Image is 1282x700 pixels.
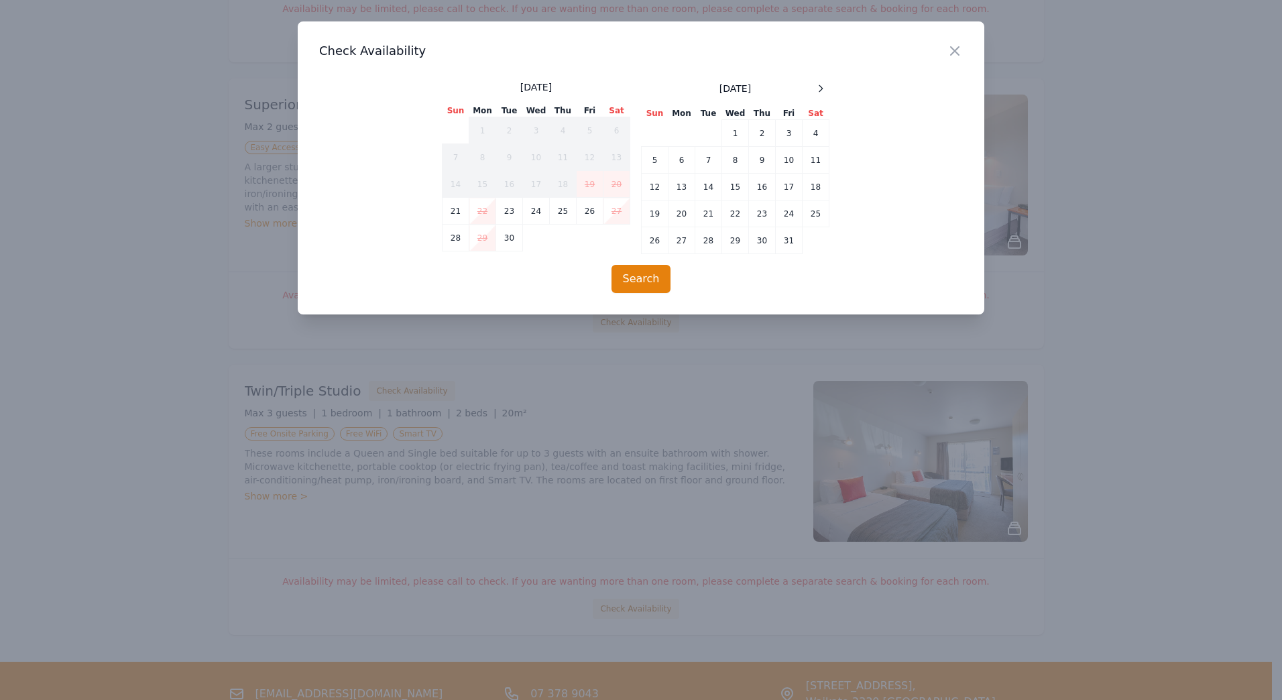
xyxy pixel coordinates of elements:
th: Thu [749,107,776,120]
td: 30 [749,227,776,254]
td: 2 [496,117,523,144]
td: 6 [603,117,630,144]
td: 1 [469,117,496,144]
h3: Check Availability [319,43,963,59]
td: 12 [577,144,603,171]
td: 13 [603,144,630,171]
td: 22 [722,200,749,227]
td: 30 [496,225,523,251]
td: 3 [523,117,550,144]
td: 25 [803,200,829,227]
td: 11 [550,144,577,171]
td: 14 [695,174,722,200]
td: 28 [695,227,722,254]
td: 4 [550,117,577,144]
th: Wed [523,105,550,117]
th: Thu [550,105,577,117]
td: 22 [469,198,496,225]
td: 16 [749,174,776,200]
td: 9 [496,144,523,171]
th: Mon [469,105,496,117]
td: 7 [443,144,469,171]
td: 6 [668,147,695,174]
th: Wed [722,107,749,120]
td: 11 [803,147,829,174]
td: 12 [642,174,668,200]
span: [DATE] [719,82,751,95]
td: 4 [803,120,829,147]
td: 20 [603,171,630,198]
button: Search [611,265,671,293]
td: 21 [443,198,469,225]
td: 23 [496,198,523,225]
td: 24 [523,198,550,225]
span: [DATE] [520,80,552,94]
td: 5 [577,117,603,144]
th: Tue [496,105,523,117]
th: Fri [776,107,803,120]
td: 18 [550,171,577,198]
td: 9 [749,147,776,174]
td: 2 [749,120,776,147]
td: 8 [469,144,496,171]
td: 28 [443,225,469,251]
td: 5 [642,147,668,174]
td: 29 [469,225,496,251]
th: Tue [695,107,722,120]
th: Sat [603,105,630,117]
td: 26 [642,227,668,254]
td: 19 [577,171,603,198]
td: 26 [577,198,603,225]
td: 10 [523,144,550,171]
td: 1 [722,120,749,147]
td: 18 [803,174,829,200]
td: 10 [776,147,803,174]
td: 27 [603,198,630,225]
th: Sat [803,107,829,120]
td: 7 [695,147,722,174]
td: 8 [722,147,749,174]
td: 14 [443,171,469,198]
th: Sun [642,107,668,120]
td: 19 [642,200,668,227]
td: 15 [722,174,749,200]
td: 17 [523,171,550,198]
td: 29 [722,227,749,254]
td: 16 [496,171,523,198]
td: 17 [776,174,803,200]
td: 25 [550,198,577,225]
td: 15 [469,171,496,198]
td: 23 [749,200,776,227]
th: Mon [668,107,695,120]
th: Sun [443,105,469,117]
td: 3 [776,120,803,147]
td: 13 [668,174,695,200]
td: 20 [668,200,695,227]
td: 27 [668,227,695,254]
td: 21 [695,200,722,227]
td: 24 [776,200,803,227]
td: 31 [776,227,803,254]
th: Fri [577,105,603,117]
